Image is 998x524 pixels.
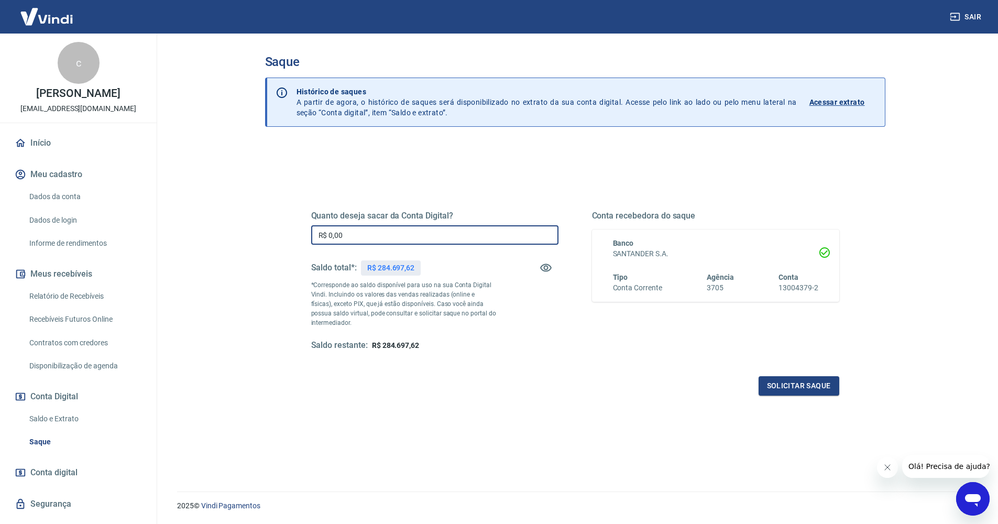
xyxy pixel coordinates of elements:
[58,42,100,84] div: c
[25,233,144,254] a: Informe de rendimentos
[13,163,144,186] button: Meu cadastro
[13,132,144,155] a: Início
[956,482,990,516] iframe: Botão para abrir a janela de mensagens
[30,465,78,480] span: Conta digital
[201,501,260,510] a: Vindi Pagamentos
[25,355,144,377] a: Disponibilização de agenda
[297,86,797,97] p: Histórico de saques
[311,280,497,327] p: *Corresponde ao saldo disponível para uso na sua Conta Digital Vindi. Incluindo os valores das ve...
[613,282,662,293] h6: Conta Corrente
[13,493,144,516] a: Segurança
[809,97,865,107] p: Acessar extrato
[297,86,797,118] p: A partir de agora, o histórico de saques será disponibilizado no extrato da sua conta digital. Ac...
[311,263,357,273] h5: Saldo total*:
[948,7,985,27] button: Sair
[25,309,144,330] a: Recebíveis Futuros Online
[13,263,144,286] button: Meus recebíveis
[311,340,368,351] h5: Saldo restante:
[707,273,734,281] span: Agência
[25,332,144,354] a: Contratos com credores
[25,286,144,307] a: Relatório de Recebíveis
[707,282,734,293] h6: 3705
[25,408,144,430] a: Saldo e Extrato
[592,211,839,221] h5: Conta recebedora do saque
[13,461,144,484] a: Conta digital
[902,455,990,478] iframe: Mensagem da empresa
[25,210,144,231] a: Dados de login
[36,88,120,99] p: [PERSON_NAME]
[13,1,81,32] img: Vindi
[311,211,558,221] h5: Quanto deseja sacar da Conta Digital?
[367,263,414,274] p: R$ 284.697,62
[613,273,628,281] span: Tipo
[778,273,798,281] span: Conta
[809,86,876,118] a: Acessar extrato
[877,457,898,478] iframe: Fechar mensagem
[25,186,144,208] a: Dados da conta
[6,7,88,16] span: Olá! Precisa de ajuda?
[25,431,144,453] a: Saque
[372,341,419,350] span: R$ 284.697,62
[759,376,839,396] button: Solicitar saque
[613,248,818,259] h6: SANTANDER S.A.
[613,239,634,247] span: Banco
[20,103,136,114] p: [EMAIL_ADDRESS][DOMAIN_NAME]
[778,282,818,293] h6: 13004379-2
[13,385,144,408] button: Conta Digital
[265,54,885,69] h3: Saque
[177,500,973,511] p: 2025 ©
